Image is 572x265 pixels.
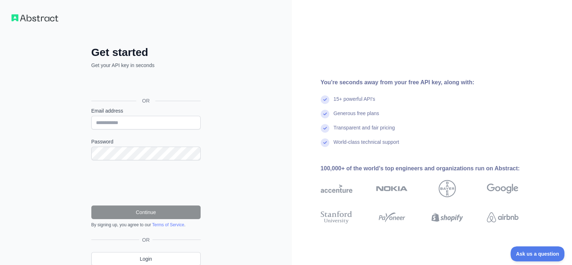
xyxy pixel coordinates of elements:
[487,209,518,225] img: airbnb
[321,78,541,87] div: You're seconds away from your free API key, along with:
[91,62,201,69] p: Get your API key in seconds
[321,164,541,173] div: 100,000+ of the world's top engineers and organizations run on Abstract:
[91,169,201,197] iframe: reCAPTCHA
[139,236,152,243] span: OR
[12,14,58,22] img: Workflow
[431,209,463,225] img: shopify
[334,138,399,153] div: World-class technical support
[91,107,201,114] label: Email address
[91,205,201,219] button: Continue
[334,124,395,138] div: Transparent and fair pricing
[511,246,565,261] iframe: Toggle Customer Support
[321,180,352,197] img: accenture
[334,110,379,124] div: Generous free plans
[376,209,408,225] img: payoneer
[321,138,329,147] img: check mark
[91,222,201,228] div: By signing up, you agree to our .
[91,138,201,145] label: Password
[91,46,201,59] h2: Get started
[88,77,203,93] iframe: Sign in with Google Button
[152,222,184,227] a: Terms of Service
[487,180,518,197] img: google
[321,209,352,225] img: stanford university
[321,124,329,133] img: check mark
[334,95,375,110] div: 15+ powerful API's
[321,110,329,118] img: check mark
[321,95,329,104] img: check mark
[376,180,408,197] img: nokia
[439,180,456,197] img: bayer
[136,97,155,104] span: OR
